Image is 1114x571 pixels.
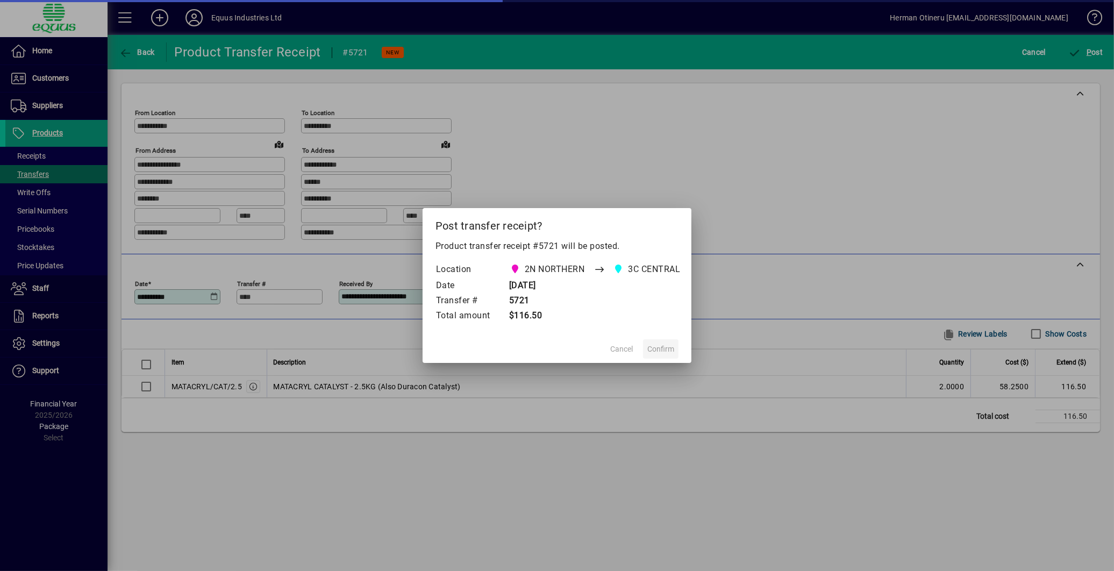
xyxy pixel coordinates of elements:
[435,261,501,279] td: Location
[435,309,501,324] td: Total amount
[629,263,681,276] span: 3C CENTRAL
[501,294,701,309] td: 5721
[501,279,701,294] td: [DATE]
[525,263,585,276] span: 2N NORTHERN
[423,208,691,239] h2: Post transfer receipt?
[435,240,679,253] p: Product transfer receipt #5721 will be posted.
[435,279,501,294] td: Date
[501,309,701,324] td: $116.50
[435,294,501,309] td: Transfer #
[611,262,685,277] span: 3C CENTRAL
[507,262,589,277] span: 2N NORTHERN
